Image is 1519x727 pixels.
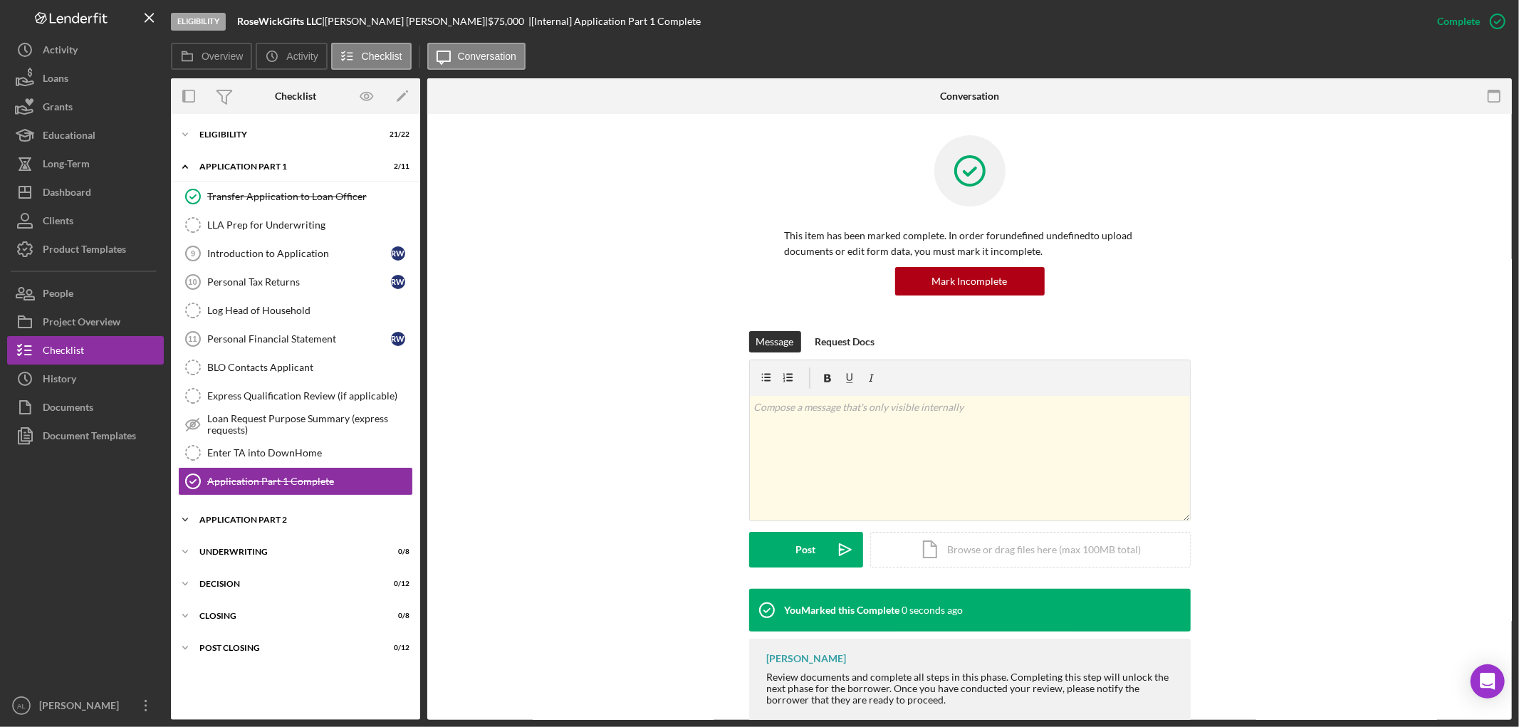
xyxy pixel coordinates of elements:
button: Mark Incomplete [895,267,1045,295]
div: Educational [43,121,95,153]
div: Dashboard [43,178,91,210]
div: Long-Term [43,150,90,182]
div: R W [391,246,405,261]
button: Request Docs [808,331,882,352]
div: Decision [199,580,374,588]
div: Mark Incomplete [932,267,1008,295]
button: Project Overview [7,308,164,336]
div: 21 / 22 [384,130,409,139]
button: Conversation [427,43,526,70]
div: Conversation [940,90,999,102]
a: Loan Request Purpose Summary (express requests) [178,410,413,439]
button: Long-Term [7,150,164,178]
div: Eligibility [171,13,226,31]
div: Application Part 1 Complete [207,476,412,487]
div: 0 / 8 [384,548,409,556]
label: Conversation [458,51,517,62]
a: LLA Prep for Underwriting [178,211,413,239]
div: Application Part 2 [199,516,402,524]
div: Request Docs [815,331,875,352]
a: Grants [7,93,164,121]
div: Log Head of Household [207,305,412,316]
div: People [43,279,73,311]
div: Open Intercom Messenger [1471,664,1505,699]
div: Introduction to Application [207,248,391,259]
label: Checklist [362,51,402,62]
div: 0 / 8 [384,612,409,620]
a: Clients [7,206,164,235]
div: Complete [1437,7,1480,36]
button: History [7,365,164,393]
div: Checklist [43,336,84,368]
div: Underwriting [199,548,374,556]
span: $75,000 [488,15,524,27]
div: Post Closing [199,644,374,652]
div: Loans [43,64,68,96]
a: Product Templates [7,235,164,263]
button: Checklist [331,43,412,70]
a: Express Qualification Review (if applicable) [178,382,413,410]
div: Documents [43,393,93,425]
div: Enter TA into DownHome [207,447,412,459]
div: | [237,16,325,27]
a: Application Part 1 Complete [178,467,413,496]
label: Activity [286,51,318,62]
div: [PERSON_NAME] [PERSON_NAME] | [325,16,488,27]
div: 0 / 12 [384,580,409,588]
label: Overview [202,51,243,62]
a: BLO Contacts Applicant [178,353,413,382]
button: Overview [171,43,252,70]
button: Complete [1423,7,1512,36]
button: People [7,279,164,308]
div: LLA Prep for Underwriting [207,219,412,231]
a: 10Personal Tax ReturnsRW [178,268,413,296]
button: Documents [7,393,164,422]
a: Log Head of Household [178,296,413,325]
button: Document Templates [7,422,164,450]
button: Checklist [7,336,164,365]
button: Activity [7,36,164,64]
b: RoseWickGifts LLC [237,15,322,27]
div: Product Templates [43,235,126,267]
div: Loan Request Purpose Summary (express requests) [207,413,412,436]
div: Activity [43,36,78,68]
a: Enter TA into DownHome [178,439,413,467]
tspan: 9 [191,249,195,258]
button: Message [749,331,801,352]
div: Project Overview [43,308,120,340]
div: Application Part 1 [199,162,374,171]
div: Review documents and complete all steps in this phase. Completing this step will unlock the next ... [767,671,1176,706]
button: Activity [256,43,327,70]
div: Express Qualification Review (if applicable) [207,390,412,402]
div: Clients [43,206,73,239]
button: Educational [7,121,164,150]
div: History [43,365,76,397]
div: R W [391,275,405,289]
a: 9Introduction to ApplicationRW [178,239,413,268]
div: You Marked this Complete [785,605,900,616]
div: BLO Contacts Applicant [207,362,412,373]
div: R W [391,332,405,346]
time: 2025-09-10 21:50 [902,605,964,616]
div: 2 / 11 [384,162,409,171]
button: AL[PERSON_NAME] [7,691,164,720]
div: Message [756,331,794,352]
a: Transfer Application to Loan Officer [178,182,413,211]
tspan: 10 [188,278,197,286]
div: | [Internal] Application Part 1 Complete [528,16,701,27]
button: Loans [7,64,164,93]
div: Transfer Application to Loan Officer [207,191,412,202]
div: Closing [199,612,374,620]
div: [PERSON_NAME] [36,691,128,723]
button: Post [749,532,863,568]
